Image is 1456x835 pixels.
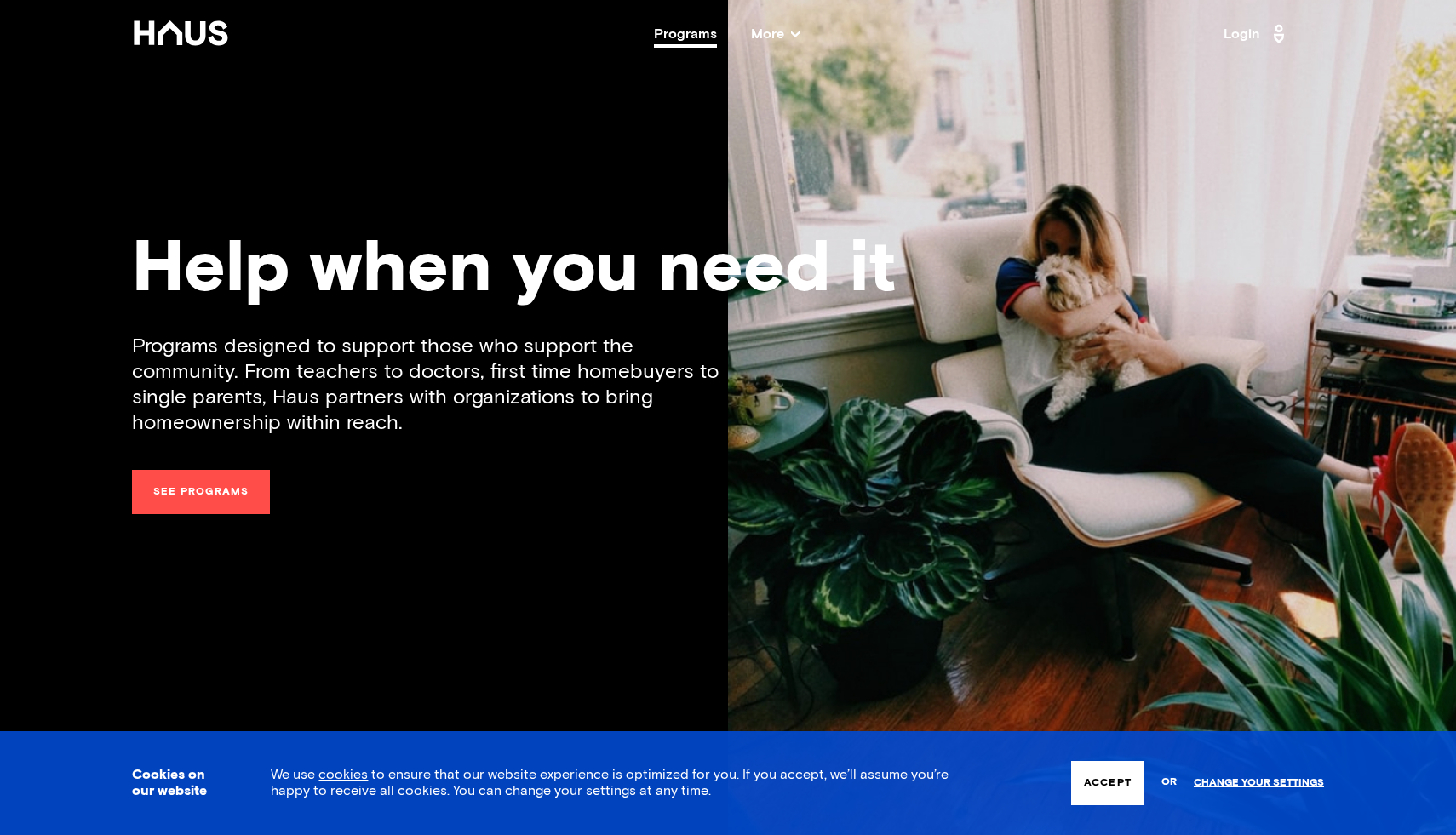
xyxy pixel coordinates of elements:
[132,767,228,799] h3: Cookies on our website
[1224,20,1290,48] a: Login
[751,27,800,41] span: More
[271,768,949,798] span: We use to ensure that our website experience is optimized for you. If you accept, we’ll assume yo...
[1161,768,1177,798] span: or
[1071,761,1144,805] button: Accept
[318,768,368,781] a: cookies
[132,234,1324,306] div: Help when you need it
[132,334,728,436] div: Programs designed to support those who support the community. From teachers to doctors, first tim...
[654,27,717,41] a: Programs
[132,470,270,514] a: See programs
[1194,777,1324,789] a: Change your settings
